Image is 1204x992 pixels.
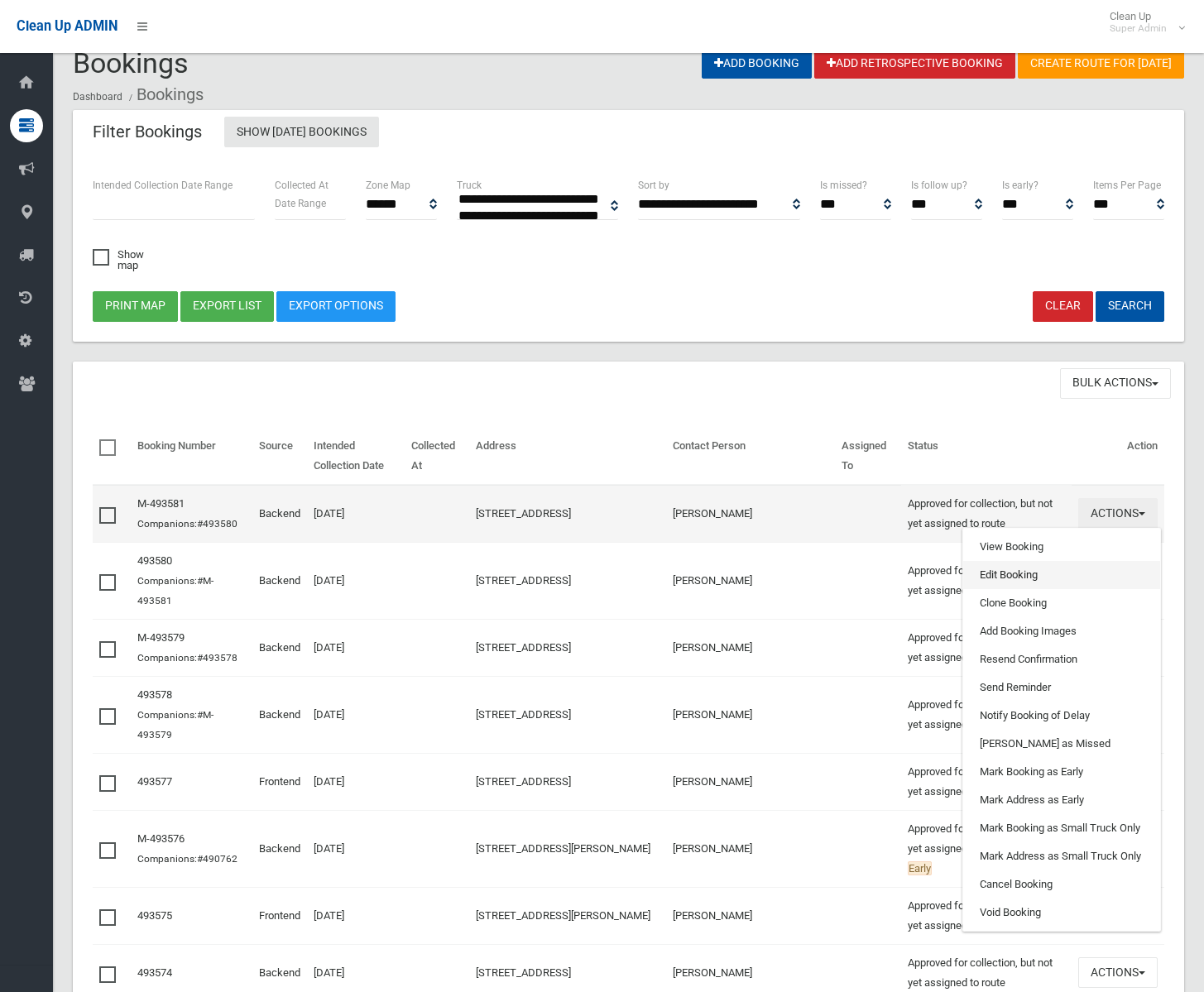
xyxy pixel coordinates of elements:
[307,676,405,753] td: [DATE]
[476,775,571,788] a: [STREET_ADDRESS]
[73,116,222,148] header: Filter Bookings
[963,814,1160,842] a: Mark Booking as Small Truck Only
[963,589,1160,617] a: Clone Booking
[666,485,836,543] td: [PERSON_NAME]
[307,619,405,676] td: [DATE]
[1078,498,1158,529] button: Actions
[252,485,307,543] td: Backend
[963,758,1160,786] a: Mark Booking as Early
[137,909,172,922] a: 493575
[476,966,571,979] a: [STREET_ADDRESS]
[476,842,650,855] a: [STREET_ADDRESS][PERSON_NAME]
[137,575,213,606] a: #M-493581
[963,702,1160,730] a: Notify Booking of Delay
[901,542,1072,619] td: Approved for collection, but not yet assigned to route
[666,542,836,619] td: [PERSON_NAME]
[476,708,571,721] a: [STREET_ADDRESS]
[137,631,185,644] a: M-493579
[125,79,204,110] li: Bookings
[137,709,213,740] a: #M-493579
[1072,428,1164,485] th: Action
[666,676,836,753] td: [PERSON_NAME]
[252,428,307,485] th: Source
[252,619,307,676] td: Backend
[901,428,1072,485] th: Status
[476,909,650,922] a: [STREET_ADDRESS][PERSON_NAME]
[963,786,1160,814] a: Mark Address as Early
[252,542,307,619] td: Backend
[197,853,237,865] a: #490762
[476,507,571,520] a: [STREET_ADDRESS]
[137,652,240,664] small: Companions:
[137,497,185,510] a: M-493581
[835,428,900,485] th: Assigned To
[307,428,405,485] th: Intended Collection Date
[137,575,213,606] small: Companions:
[73,46,189,79] span: Bookings
[197,652,237,664] a: #493578
[1096,291,1164,322] button: Search
[307,485,405,543] td: [DATE]
[1078,957,1158,988] button: Actions
[476,574,571,587] a: [STREET_ADDRESS]
[137,688,172,701] a: 493578
[276,291,396,322] a: Export Options
[963,533,1160,561] a: View Booking
[307,887,405,944] td: [DATE]
[252,676,307,753] td: Backend
[666,887,836,944] td: [PERSON_NAME]
[1101,10,1183,35] span: Clean Up
[963,870,1160,899] a: Cancel Booking
[963,842,1160,870] a: Mark Address as Small Truck Only
[307,810,405,887] td: [DATE]
[901,485,1072,543] td: Approved for collection, but not yet assigned to route
[469,428,666,485] th: Address
[963,673,1160,702] a: Send Reminder
[901,676,1072,753] td: Approved for collection, but not yet assigned to route
[405,428,469,485] th: Collected At
[666,810,836,887] td: [PERSON_NAME]
[131,428,252,485] th: Booking Number
[252,887,307,944] td: Frontend
[963,617,1160,645] a: Add Booking Images
[93,249,164,271] span: Show map
[901,887,1072,944] td: Approved for collection, but not yet assigned to route
[137,518,240,530] small: Companions:
[963,645,1160,673] a: Resend Confirmation
[137,775,172,788] a: 493577
[666,428,836,485] th: Contact Person
[73,91,122,103] a: Dashboard
[252,810,307,887] td: Backend
[307,753,405,810] td: [DATE]
[963,561,1160,589] a: Edit Booking
[1033,291,1093,322] a: Clear
[137,966,172,979] a: 493574
[1018,48,1184,79] a: Create route for [DATE]
[197,518,237,530] a: #493580
[666,753,836,810] td: [PERSON_NAME]
[137,709,213,740] small: Companions:
[963,730,1160,758] a: [PERSON_NAME] as Missed
[17,18,118,34] span: Clean Up ADMIN
[908,861,932,875] span: Early
[1060,368,1171,399] button: Bulk Actions
[1110,22,1167,35] small: Super Admin
[814,48,1015,79] a: Add Retrospective Booking
[901,753,1072,810] td: Approved for collection, but not yet assigned to route
[252,753,307,810] td: Frontend
[702,48,812,79] a: Add Booking
[137,853,240,865] small: Companions:
[137,554,172,567] a: 493580
[666,619,836,676] td: [PERSON_NAME]
[137,832,185,845] a: M-493576
[93,291,178,322] button: Print map
[476,641,571,654] a: [STREET_ADDRESS]
[901,619,1072,676] td: Approved for collection, but not yet assigned to route
[224,117,379,147] a: Show [DATE] Bookings
[901,810,1072,887] td: Approved for collection, but not yet assigned to route
[963,899,1160,927] a: Void Booking
[457,176,482,194] label: Truck
[307,542,405,619] td: [DATE]
[180,291,274,322] button: Export list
